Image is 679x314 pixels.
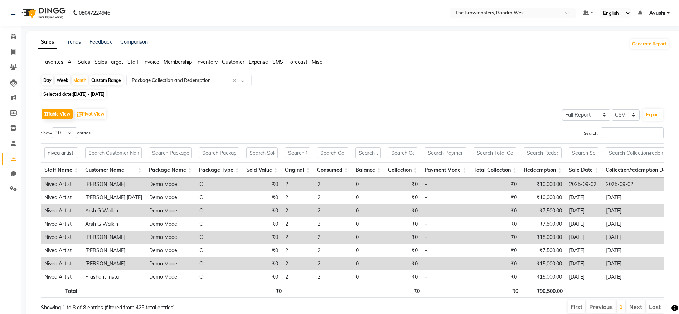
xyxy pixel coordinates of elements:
[520,231,566,244] td: ₹18,000.00
[470,217,520,231] td: ₹0
[66,39,81,45] a: Trends
[421,204,470,217] td: -
[243,257,282,270] td: ₹0
[243,191,282,204] td: ₹0
[233,77,239,84] span: Clear all
[196,204,243,217] td: C
[82,178,146,191] td: [PERSON_NAME]
[282,231,314,244] td: 2
[282,257,314,270] td: 2
[145,162,195,178] th: Package Name: activate to sort column ascending
[566,204,602,217] td: [DATE]
[243,162,281,178] th: Sold Value: activate to sort column ascending
[385,257,421,270] td: ₹0
[352,191,385,204] td: 0
[282,178,314,191] td: 2
[243,231,282,244] td: ₹0
[630,39,669,49] button: Generate Report
[247,284,285,298] th: ₹0
[566,178,602,191] td: 2025-09-02
[41,204,82,217] td: Nivea Artist
[388,147,417,158] input: Search Collection
[38,36,57,49] a: Sales
[312,59,322,65] span: Misc
[352,244,385,257] td: 0
[243,204,282,217] td: ₹0
[387,284,423,298] th: ₹0
[146,231,196,244] td: Demo Model
[41,257,82,270] td: Nivea Artist
[524,147,562,158] input: Search Redeemption
[41,178,82,191] td: Nivea Artist
[385,270,421,284] td: ₹0
[470,231,520,244] td: ₹0
[314,191,352,204] td: 2
[68,59,73,65] span: All
[94,59,123,65] span: Sales Target
[643,109,663,121] button: Export
[42,109,73,119] button: Table View
[520,217,566,231] td: ₹7,500.00
[520,162,565,178] th: Redeemption: activate to sort column ascending
[41,300,294,311] div: Showing 1 to 8 of 8 entries (filtered from 425 total entries)
[385,217,421,231] td: ₹0
[421,257,470,270] td: -
[314,178,352,191] td: 2
[82,191,146,204] td: [PERSON_NAME] [DATE]
[41,217,82,231] td: Nivea Artist
[41,244,82,257] td: Nivea Artist
[285,147,310,158] input: Search Original
[41,270,82,284] td: Nivea Artist
[146,217,196,231] td: Demo Model
[314,244,352,257] td: 2
[146,204,196,217] td: Demo Model
[196,59,218,65] span: Inventory
[18,3,67,23] img: logo
[282,191,314,204] td: 2
[352,217,385,231] td: 0
[120,39,148,45] a: Comparison
[566,217,602,231] td: [DATE]
[287,59,307,65] span: Forecast
[146,191,196,204] td: Demo Model
[89,75,123,85] div: Custom Range
[606,147,677,158] input: Search Collection/redemption Date
[282,270,314,284] td: 2
[146,270,196,284] td: Demo Model
[146,244,196,257] td: Demo Model
[314,204,352,217] td: 2
[355,147,381,158] input: Search Balance
[520,204,566,217] td: ₹7,500.00
[520,178,566,191] td: ₹10,000.00
[243,270,282,284] td: ₹0
[385,204,421,217] td: ₹0
[352,270,385,284] td: 0
[146,178,196,191] td: Demo Model
[282,204,314,217] td: 2
[222,59,244,65] span: Customer
[149,147,192,158] input: Search Package Name
[385,191,421,204] td: ₹0
[77,112,82,117] img: pivot.png
[314,217,352,231] td: 2
[619,303,623,310] a: 1
[421,178,470,191] td: -
[520,244,566,257] td: ₹7,500.00
[470,270,520,284] td: ₹0
[520,270,566,284] td: ₹15,000.00
[314,270,352,284] td: 2
[196,257,243,270] td: C
[78,59,90,65] span: Sales
[196,270,243,284] td: C
[566,244,602,257] td: [DATE]
[470,178,520,191] td: ₹0
[352,178,385,191] td: 0
[566,231,602,244] td: [DATE]
[601,127,664,138] input: Search:
[569,147,598,158] input: Search Sale Date
[143,59,159,65] span: Invoice
[421,270,470,284] td: -
[73,92,105,97] span: [DATE] - [DATE]
[317,147,348,158] input: Search Consumed
[146,257,196,270] td: Demo Model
